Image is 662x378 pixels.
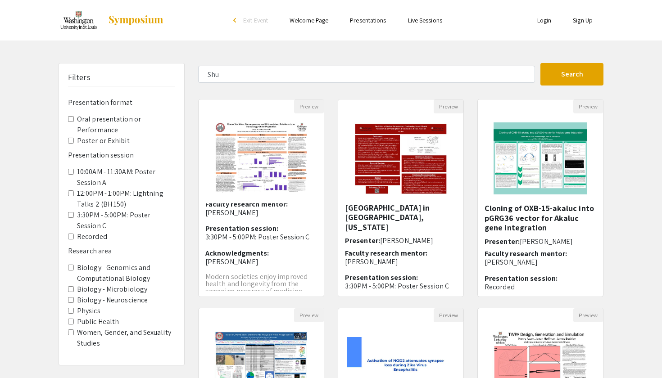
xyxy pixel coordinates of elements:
[485,237,596,246] h6: Presenter:
[573,99,603,113] button: Preview
[205,208,317,217] p: [PERSON_NAME]
[408,16,442,24] a: Live Sessions
[294,308,324,322] button: Preview
[68,98,175,107] h6: Presentation format
[77,306,100,316] label: Physics
[434,308,463,322] button: Preview
[345,273,418,282] span: Presentation session:
[77,284,147,295] label: Biology - Microbiology
[380,236,433,245] span: [PERSON_NAME]
[485,283,596,291] p: Recorded
[77,316,119,327] label: Public Health
[77,210,175,231] label: 3:30PM - 5:00PM: Poster Session C
[243,16,268,24] span: Exit Event
[77,327,175,349] label: Women, Gender, and Sexuality Studies
[345,113,456,203] img: <p class="ql-align-center"><strong>C15: The Ethics of Student Volunteerism: Confronting Sexual He...
[77,262,175,284] label: Biology - Genomics and Computational Biology
[205,199,288,209] span: Faculty research mentor:
[77,166,175,188] label: 10:00AM - 11:30AM: Poster Session A
[205,248,269,258] span: Acknowledgments:
[485,203,596,233] h5: Cloning of OXB-15-akaluc into pGRG36 vector for Akaluc gene integration​
[59,9,164,31] a: Spring 2024 Undergraduate Research Symposium
[294,99,324,113] button: Preview
[205,113,317,203] img: <p>C17: Rise of the Wise: Consequences and Citizen-driven Solutions to an Increasingly Older Popu...
[345,257,457,266] p: [PERSON_NAME]
[205,233,317,241] p: 3:30PM - 5:00PM: Poster Session C
[108,15,164,26] img: Symposium by ForagerOne
[198,66,535,83] input: Search Keyword(s) Or Author(s)
[198,99,324,297] div: Open Presentation <p>C17: Rise of the Wise: Consequences and Citizen-driven Solutions to an Incre...
[205,257,317,266] p: [PERSON_NAME]
[59,9,99,31] img: Spring 2024 Undergraduate Research Symposium
[233,18,239,23] div: arrow_back_ios
[68,151,175,159] h6: Presentation session
[350,16,386,24] a: Presentations
[345,236,457,245] h6: Presenter:
[540,63,603,85] button: Search
[345,248,427,258] span: Faculty research mentor:
[345,282,457,290] p: 3:30PM - 5:00PM: Poster Session C
[434,99,463,113] button: Preview
[77,114,175,135] label: Oral presentation or Performance
[68,247,175,255] h6: Research area
[485,274,558,283] span: Presentation session:
[77,188,175,210] label: 12:00PM - 1:00PM: Lightning Talks 2 (BH 150)
[520,237,573,246] span: [PERSON_NAME]
[68,72,91,82] h5: Filters
[485,113,596,203] img: <p>Cloning of OXB-15-akaluc into pGRG36 vector for Akaluc gene integration​</p><p><br></p>
[77,231,107,242] label: Recorded
[77,135,130,146] label: Poster or Exhibit
[573,16,593,24] a: Sign Up
[537,16,552,24] a: Login
[485,249,567,258] span: Faculty research mentor:
[345,164,457,232] h5: C15: The Ethics of Student Volunteerism: Confronting Sexual Health Volunteerism at [US_STATE][GEO...
[477,99,603,297] div: Open Presentation <p>Cloning of OXB-15-akaluc into pGRG36 vector for Akaluc gene integration​</p>...
[485,258,596,266] p: [PERSON_NAME]
[290,16,328,24] a: Welcome Page
[77,295,148,306] label: Biology - Neuroscience
[7,337,38,371] iframe: Chat
[338,99,464,297] div: Open Presentation <p class="ql-align-center"><strong>C15: The Ethics of Student Volunteerism: Con...
[205,224,278,233] span: Presentation session:
[205,272,308,303] span: Modern societies enjoy improved health and longevity from the sweeping progress of medicine, resu...
[573,308,603,322] button: Preview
